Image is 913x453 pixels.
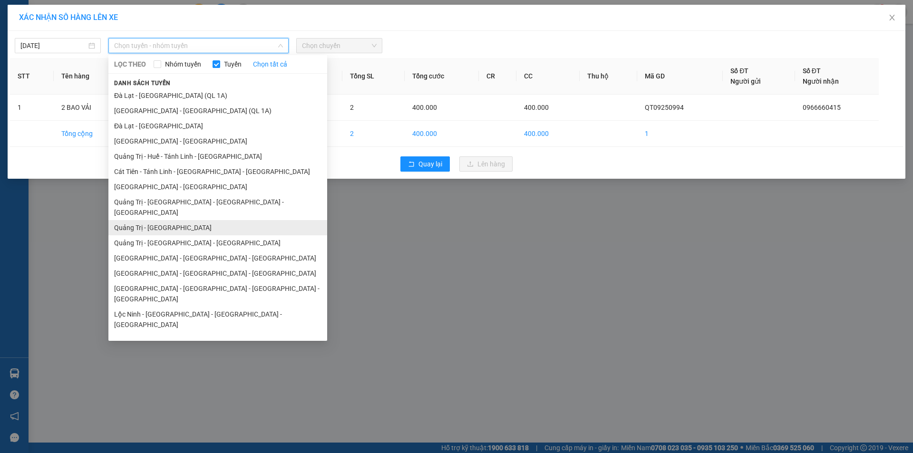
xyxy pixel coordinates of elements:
li: [GEOGRAPHIC_DATA] - [GEOGRAPHIC_DATA] - [GEOGRAPHIC_DATA] [108,332,327,347]
td: 1 [637,121,723,147]
li: Quảng Trị - [GEOGRAPHIC_DATA] [108,220,327,235]
span: down [278,43,283,48]
span: Người gửi [730,77,761,85]
span: 2 [350,104,354,111]
li: Đà Lạt - [GEOGRAPHIC_DATA] (QL 1A) [108,88,327,103]
th: Tên hàng [54,58,127,95]
span: Người nhận [803,77,839,85]
a: Chọn tất cả [253,59,287,69]
li: [GEOGRAPHIC_DATA] - [GEOGRAPHIC_DATA] - [GEOGRAPHIC_DATA] - [GEOGRAPHIC_DATA] [108,281,327,307]
td: 400.000 [516,121,580,147]
span: XÁC NHẬN SỐ HÀNG LÊN XE [19,13,118,22]
span: Quay lại [418,159,442,169]
span: close [888,14,896,21]
span: Nhóm tuyến [161,59,205,69]
li: [GEOGRAPHIC_DATA] - [GEOGRAPHIC_DATA] - [GEOGRAPHIC_DATA] [108,266,327,281]
li: [GEOGRAPHIC_DATA] - [GEOGRAPHIC_DATA] - [GEOGRAPHIC_DATA] [108,251,327,266]
button: uploadLên hàng [459,156,513,172]
span: Tuyến [220,59,245,69]
td: 1 [10,95,54,121]
th: CC [516,58,580,95]
li: Quảng Trị - [GEOGRAPHIC_DATA] - [GEOGRAPHIC_DATA] [108,235,327,251]
span: 400.000 [412,104,437,111]
th: Thu hộ [580,58,638,95]
td: Tổng cộng [54,121,127,147]
li: Quảng Trị - Huế - Tánh Linh - [GEOGRAPHIC_DATA] [108,149,327,164]
span: Chọn tuyến - nhóm tuyến [114,39,283,53]
li: Cát Tiên - Tánh Linh - [GEOGRAPHIC_DATA] - [GEOGRAPHIC_DATA] [108,164,327,179]
li: Lộc Ninh - [GEOGRAPHIC_DATA] - [GEOGRAPHIC_DATA] - [GEOGRAPHIC_DATA] [108,307,327,332]
span: rollback [408,161,415,168]
input: 11/09/2025 [20,40,87,51]
th: CR [479,58,516,95]
span: Số ĐT [803,67,821,75]
span: LỌC THEO [114,59,146,69]
th: Tổng SL [342,58,405,95]
span: 0966660415 [803,104,841,111]
th: Mã GD [637,58,723,95]
span: Số ĐT [730,67,748,75]
button: Close [879,5,905,31]
th: Tổng cước [405,58,479,95]
th: STT [10,58,54,95]
span: QT09250994 [645,104,684,111]
li: [GEOGRAPHIC_DATA] - [GEOGRAPHIC_DATA] [108,134,327,149]
li: [GEOGRAPHIC_DATA] - [GEOGRAPHIC_DATA] (QL 1A) [108,103,327,118]
span: 400.000 [524,104,549,111]
li: [GEOGRAPHIC_DATA] - [GEOGRAPHIC_DATA] [108,179,327,194]
td: 400.000 [405,121,479,147]
td: 2 [342,121,405,147]
button: rollbackQuay lại [400,156,450,172]
span: Danh sách tuyến [108,79,176,87]
li: Đà Lạt - [GEOGRAPHIC_DATA] [108,118,327,134]
td: 2 BAO VẢI [54,95,127,121]
li: Quảng Trị - [GEOGRAPHIC_DATA] - [GEOGRAPHIC_DATA] - [GEOGRAPHIC_DATA] [108,194,327,220]
span: Chọn chuyến [302,39,377,53]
